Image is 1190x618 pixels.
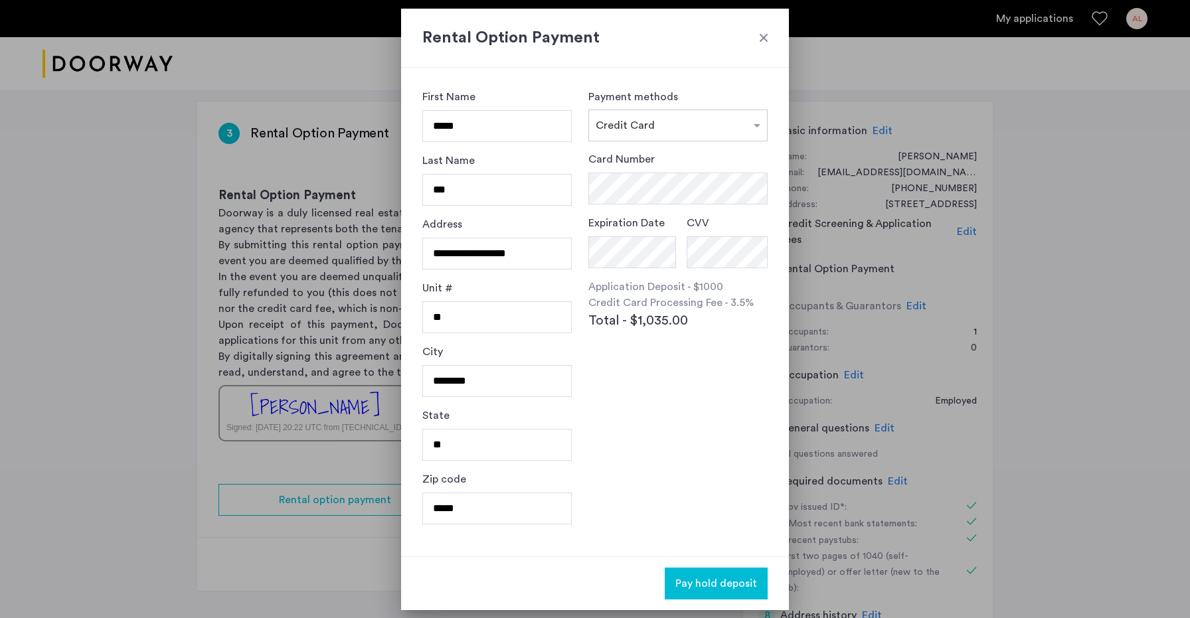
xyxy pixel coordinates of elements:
[596,120,655,131] span: Credit Card
[665,568,768,599] button: button
[588,279,768,295] p: Application Deposit - $1000
[422,471,466,487] label: Zip code
[588,215,665,231] label: Expiration Date
[588,311,688,331] span: Total - $1,035.00
[687,215,709,231] label: CVV
[422,89,475,105] label: First Name
[588,151,655,167] label: Card Number
[422,26,768,50] h2: Rental Option Payment
[422,153,475,169] label: Last Name
[422,408,450,424] label: State
[588,295,768,311] p: Credit Card Processing Fee - 3.5%
[675,576,757,591] span: Pay hold deposit
[588,92,678,102] label: Payment methods
[422,280,453,296] label: Unit #
[422,216,462,232] label: Address
[422,344,443,360] label: City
